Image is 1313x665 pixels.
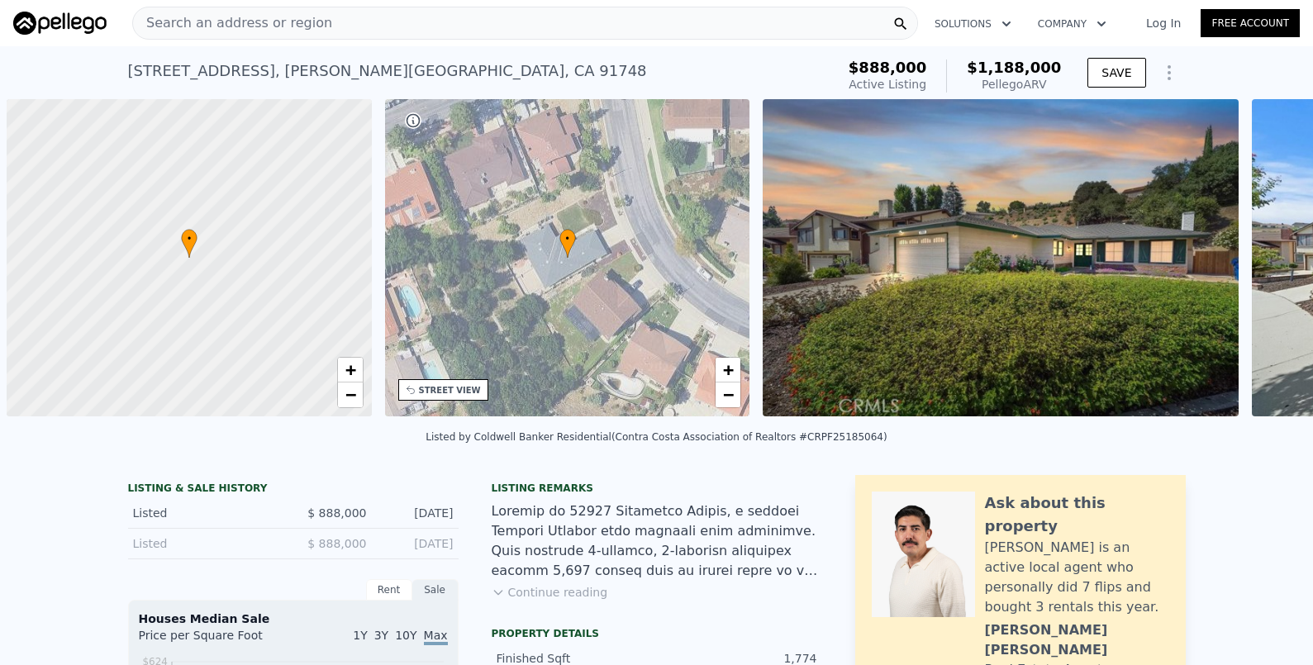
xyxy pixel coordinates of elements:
[985,492,1169,538] div: Ask about this property
[380,505,454,521] div: [DATE]
[181,231,197,246] span: •
[849,78,926,91] span: Active Listing
[492,627,822,640] div: Property details
[133,505,280,521] div: Listed
[128,59,647,83] div: [STREET_ADDRESS] , [PERSON_NAME][GEOGRAPHIC_DATA] , CA 91748
[559,229,576,258] div: •
[985,620,1169,660] div: [PERSON_NAME] [PERSON_NAME]
[763,99,1239,416] img: Sale: 167612275 Parcel: 45813244
[353,629,367,642] span: 1Y
[419,384,481,397] div: STREET VIEW
[139,627,293,653] div: Price per Square Foot
[967,59,1061,76] span: $1,188,000
[1126,15,1201,31] a: Log In
[345,359,355,380] span: +
[559,231,576,246] span: •
[139,610,448,627] div: Houses Median Sale
[133,13,332,33] span: Search an address or region
[492,482,822,495] div: Listing remarks
[374,629,388,642] span: 3Y
[128,482,459,498] div: LISTING & SALE HISTORY
[307,506,366,520] span: $ 888,000
[492,501,822,581] div: Loremip do 52927 Sitametco Adipis, e seddoei Tempori Utlabor etdo magnaali enim adminimve. Quis n...
[13,12,107,35] img: Pellego
[345,384,355,405] span: −
[921,9,1025,39] button: Solutions
[723,384,734,405] span: −
[366,579,412,601] div: Rent
[395,629,416,642] span: 10Y
[424,629,448,645] span: Max
[1087,58,1145,88] button: SAVE
[133,535,280,552] div: Listed
[1201,9,1300,37] a: Free Account
[338,382,363,407] a: Zoom out
[967,76,1061,93] div: Pellego ARV
[492,584,608,601] button: Continue reading
[380,535,454,552] div: [DATE]
[412,579,459,601] div: Sale
[307,537,366,550] span: $ 888,000
[181,229,197,258] div: •
[1153,56,1186,89] button: Show Options
[723,359,734,380] span: +
[338,358,363,382] a: Zoom in
[1025,9,1120,39] button: Company
[849,59,927,76] span: $888,000
[985,538,1169,617] div: [PERSON_NAME] is an active local agent who personally did 7 flips and bought 3 rentals this year.
[716,382,740,407] a: Zoom out
[716,358,740,382] a: Zoom in
[426,431,887,443] div: Listed by Coldwell Banker Residential (Contra Costa Association of Realtors #CRPF25185064)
